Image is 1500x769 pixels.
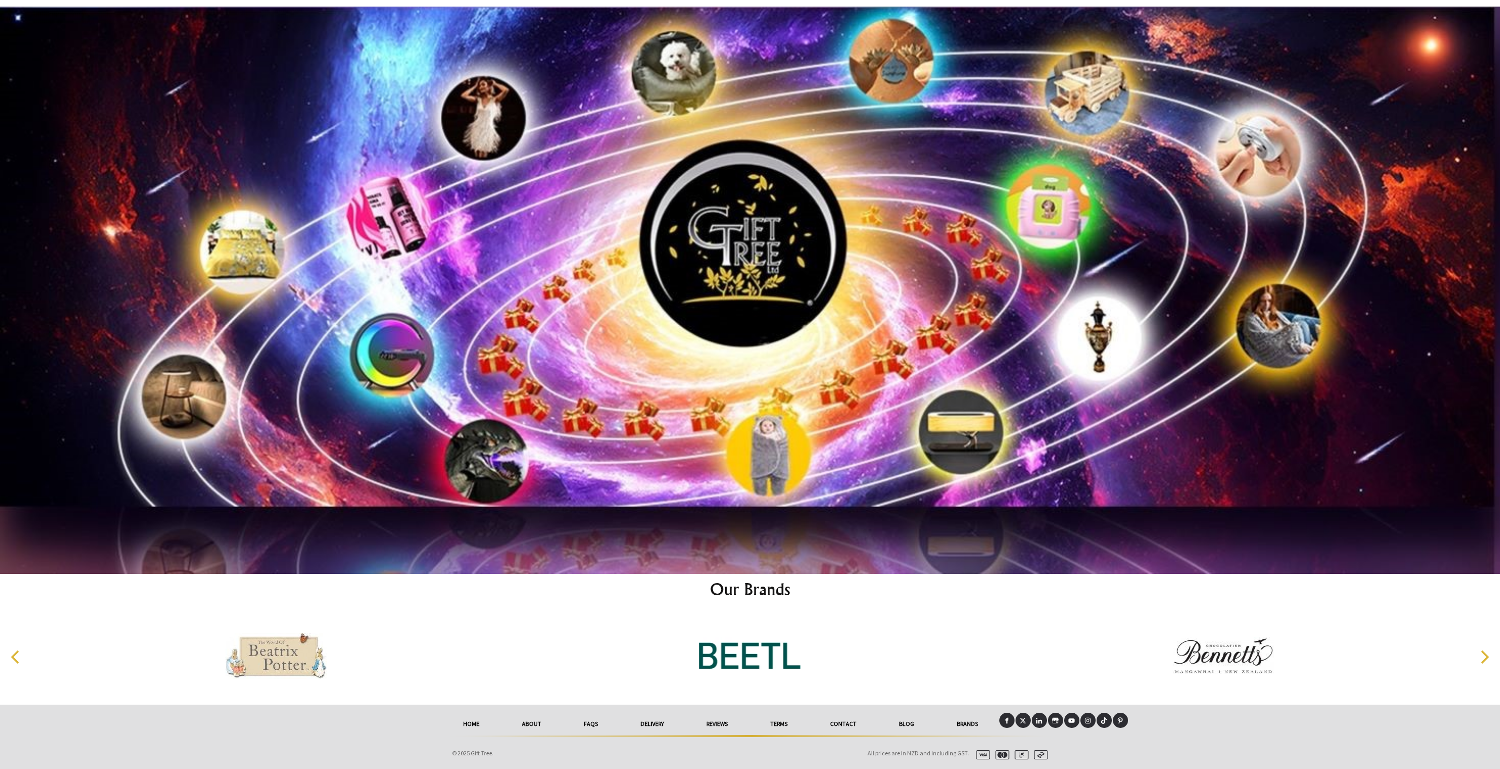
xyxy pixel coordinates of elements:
[226,618,327,694] img: Beatrix Potter
[442,713,501,735] a: HOME
[1030,750,1048,759] img: afterpay.svg
[1032,713,1047,728] a: LinkedIn
[809,713,878,735] a: Contact
[685,713,749,735] a: reviews
[452,749,494,757] span: © 2025 Gift Tree.
[991,750,1009,759] img: mastercard.svg
[935,713,999,735] a: Brands
[501,713,562,735] a: About
[1473,646,1495,668] button: Next
[562,713,619,735] a: FAQs
[619,713,685,735] a: delivery
[5,646,27,668] button: Previous
[1016,713,1031,728] a: X (Twitter)
[1113,713,1128,728] a: Pinterest
[1097,713,1112,728] a: Tiktok
[1173,618,1274,694] img: Bennetts Chocolates
[999,713,1015,728] a: Facebook
[878,713,935,735] a: Blog
[868,749,969,757] span: All prices are in NZD and including GST.
[1080,713,1096,728] a: Instagram
[972,750,990,759] img: visa.svg
[699,618,801,694] img: BEETL Skincare
[749,713,809,735] a: Terms
[1010,750,1029,759] img: paypal.svg
[1064,713,1079,728] a: Youtube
